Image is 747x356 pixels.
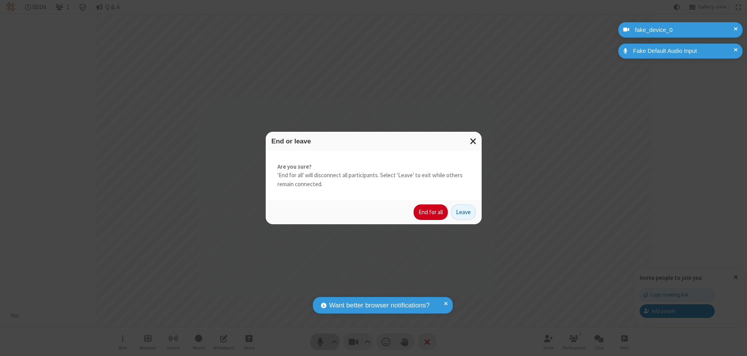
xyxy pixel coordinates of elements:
[277,162,470,171] strong: Are you sure?
[465,132,482,151] button: Close modal
[451,204,476,220] button: Leave
[414,204,448,220] button: End for all
[266,151,482,201] div: 'End for all' will disconnect all participants. Select 'Leave' to exit while others remain connec...
[632,26,737,35] div: fake_device_0
[272,138,476,145] h3: End or leave
[630,47,737,56] div: Fake Default Audio Input
[329,300,430,311] span: Want better browser notifications?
